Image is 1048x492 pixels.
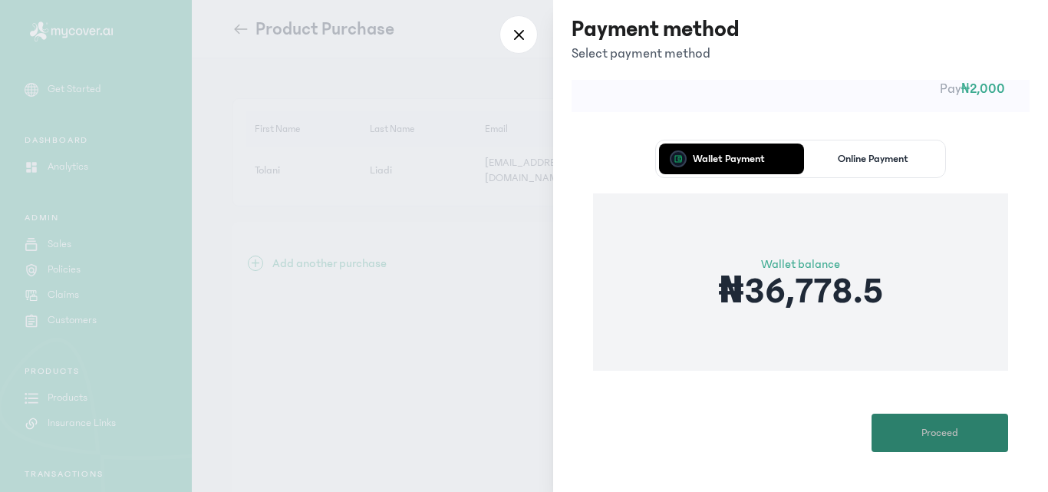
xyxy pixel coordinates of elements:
button: Proceed [872,414,1008,452]
p: Wallet Payment [693,154,765,164]
button: Online Payment [804,144,943,174]
p: Wallet balance [718,255,882,273]
h3: Payment method [572,15,740,43]
p: ₦36,778.5 [718,273,882,310]
p: Pay [596,78,1005,100]
span: Proceed [921,425,958,441]
span: ₦2,000 [961,81,1005,97]
p: Online Payment [838,154,908,164]
p: Select payment method [572,43,740,64]
button: Wallet Payment [659,144,798,174]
